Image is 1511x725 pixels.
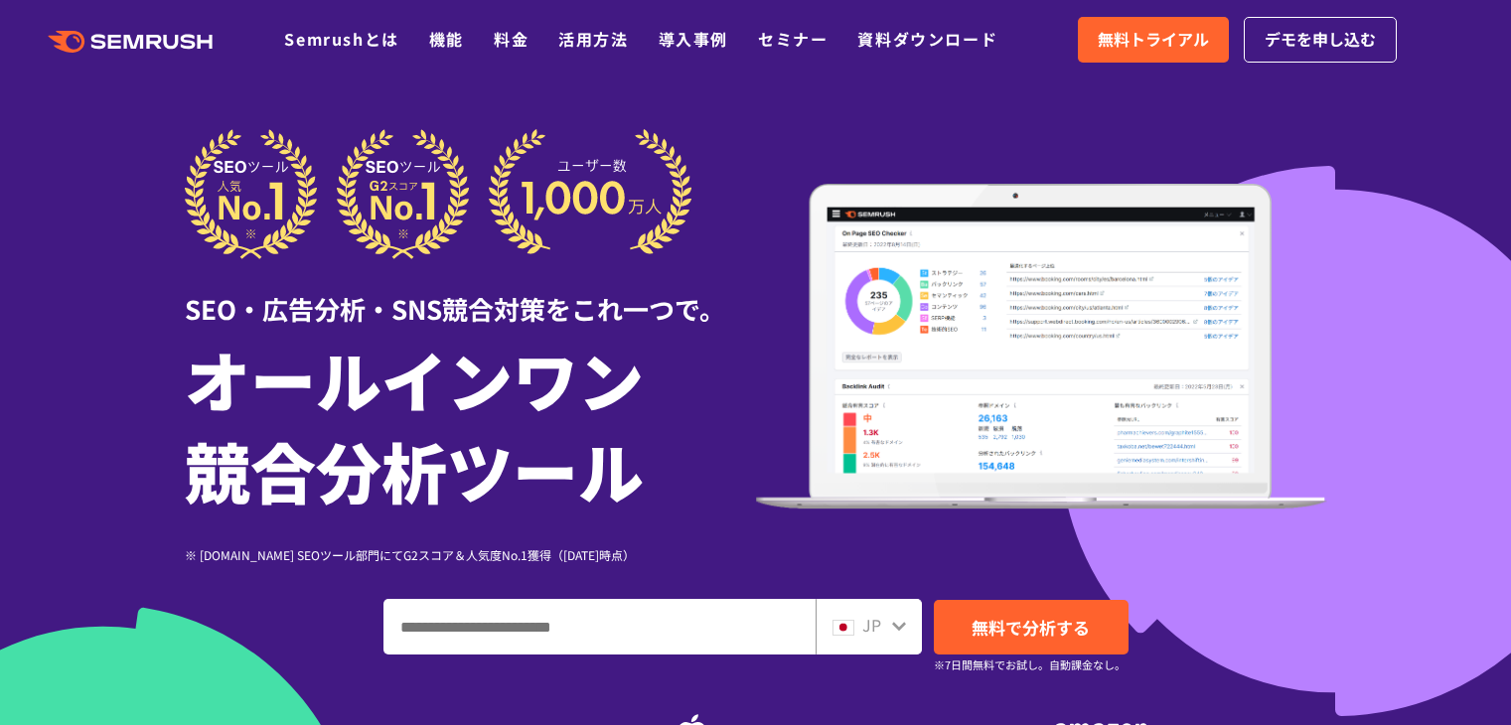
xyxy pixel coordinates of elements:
[758,27,828,51] a: セミナー
[1078,17,1229,63] a: 無料トライアル
[972,615,1090,640] span: 無料で分析する
[429,27,464,51] a: 機能
[284,27,398,51] a: Semrushとは
[857,27,997,51] a: 資料ダウンロード
[1265,27,1376,53] span: デモを申し込む
[185,545,756,564] div: ※ [DOMAIN_NAME] SEOツール部門にてG2スコア＆人気度No.1獲得（[DATE]時点）
[185,259,756,328] div: SEO・広告分析・SNS競合対策をこれ一つで。
[558,27,628,51] a: 活用方法
[384,600,815,653] input: ドメイン、キーワードまたはURLを入力してください
[1244,17,1397,63] a: デモを申し込む
[862,613,881,637] span: JP
[659,27,728,51] a: 導入事例
[494,27,529,51] a: 料金
[1098,27,1209,53] span: 無料トライアル
[934,655,1126,674] small: ※7日間無料でお試し。自動課金なし。
[934,600,1129,654] a: 無料で分析する
[185,333,756,515] h1: オールインワン 競合分析ツール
